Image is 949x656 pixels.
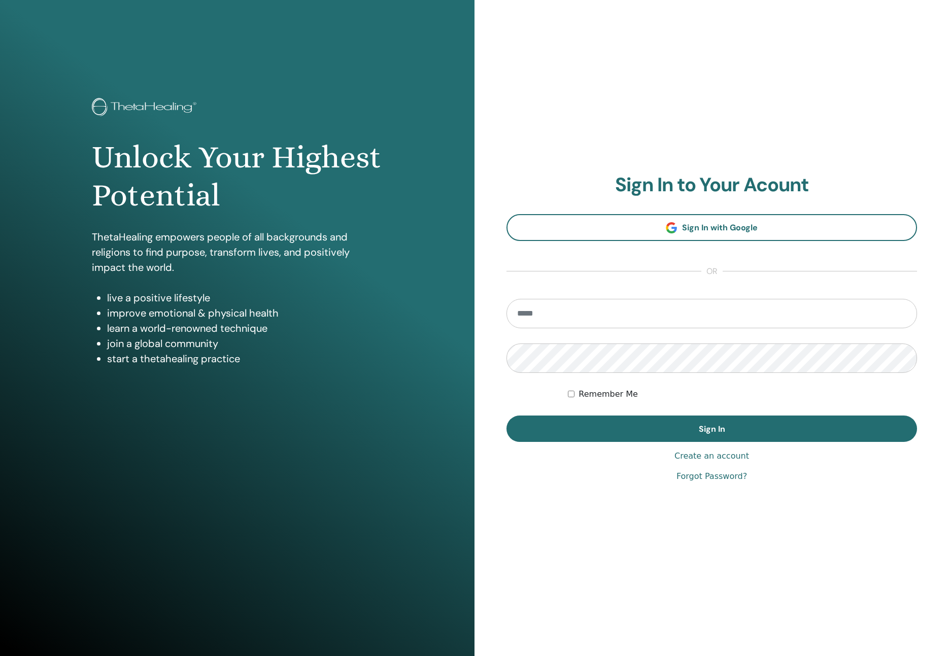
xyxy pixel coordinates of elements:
[107,321,383,336] li: learn a world-renowned technique
[676,470,747,482] a: Forgot Password?
[107,336,383,351] li: join a global community
[579,388,638,400] label: Remember Me
[107,305,383,321] li: improve emotional & physical health
[699,424,725,434] span: Sign In
[701,265,723,278] span: or
[674,450,749,462] a: Create an account
[682,222,758,233] span: Sign In with Google
[92,139,383,214] h1: Unlock Your Highest Potential
[107,290,383,305] li: live a positive lifestyle
[107,351,383,366] li: start a thetahealing practice
[568,388,917,400] div: Keep me authenticated indefinitely or until I manually logout
[506,214,917,241] a: Sign In with Google
[92,229,383,275] p: ThetaHealing empowers people of all backgrounds and religions to find purpose, transform lives, a...
[506,174,917,197] h2: Sign In to Your Acount
[506,416,917,442] button: Sign In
